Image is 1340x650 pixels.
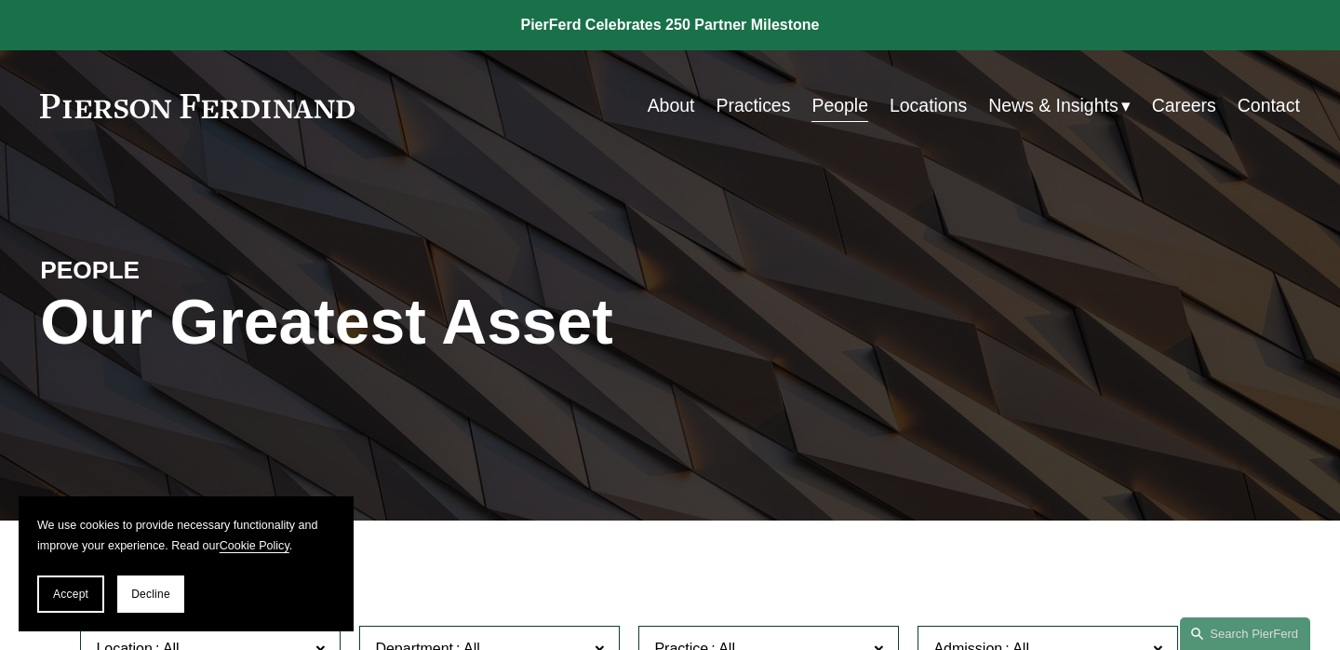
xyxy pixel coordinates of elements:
a: Contact [1238,88,1300,124]
span: Accept [53,588,88,601]
h1: Our Greatest Asset [40,286,879,359]
p: We use cookies to provide necessary functionality and improve your experience. Read our . [37,515,335,557]
section: Cookie banner [19,496,354,631]
span: Decline [131,588,170,601]
a: About [648,88,695,124]
h4: PEOPLE [40,255,355,286]
a: Cookie Policy [220,539,289,552]
a: folder dropdown [988,88,1130,124]
span: News & Insights [988,89,1118,122]
a: People [811,88,868,124]
button: Accept [37,576,104,613]
a: Practices [716,88,790,124]
a: Search this site [1180,617,1310,650]
a: Careers [1152,88,1216,124]
a: Locations [890,88,967,124]
button: Decline [117,576,184,613]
